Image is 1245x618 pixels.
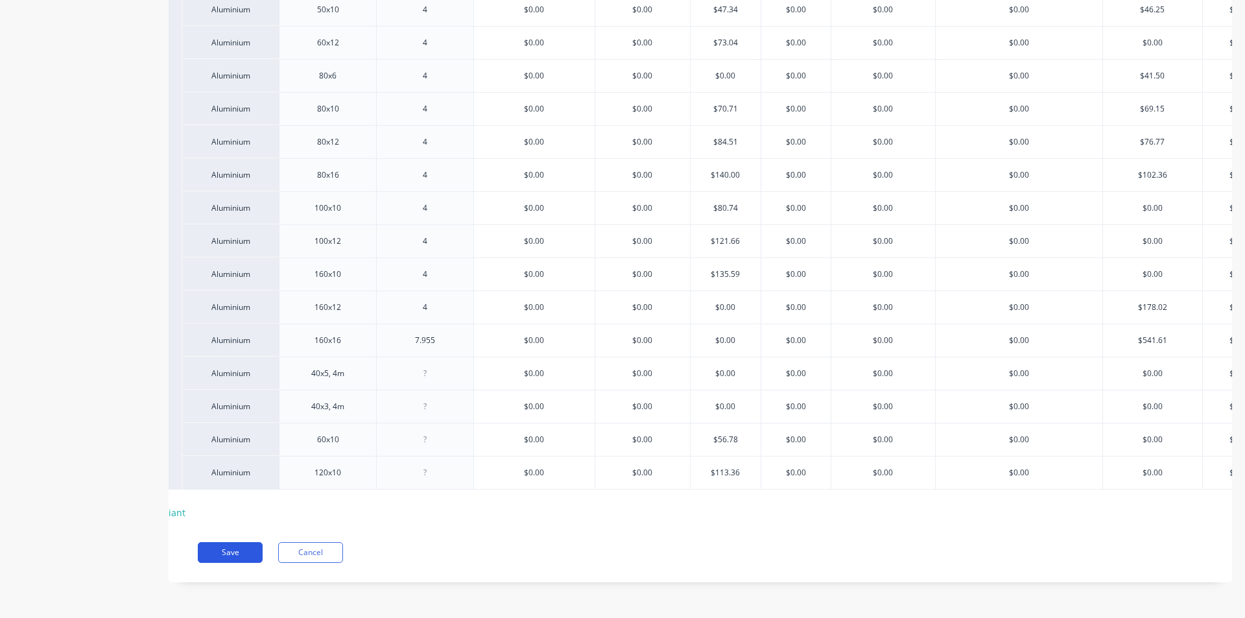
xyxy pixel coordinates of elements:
div: 4 [393,167,458,184]
div: Aluminium [182,158,279,191]
div: 50x10 [296,1,361,18]
div: $0.00 [936,423,1102,456]
div: Aluminium [182,191,279,224]
div: $0.00 [595,159,691,191]
div: $84.51 [691,126,761,158]
div: $0.00 [595,192,691,224]
div: 4 [393,299,458,316]
div: $0.00 [936,258,1102,291]
div: $0.00 [595,225,691,257]
div: $0.00 [595,258,691,291]
div: 4 [393,200,458,217]
div: 60x10 [296,431,361,448]
div: 160x10 [296,266,361,283]
div: $0.00 [831,60,935,92]
div: $113.36 [691,457,761,489]
div: $0.00 [831,357,935,390]
div: $0.00 [761,159,831,191]
div: $0.00 [1103,457,1202,489]
div: $56.78 [691,423,761,456]
div: 4 [393,266,458,283]
div: $0.00 [761,258,831,291]
div: $0.00 [595,423,691,456]
div: $0.00 [761,291,831,324]
div: $0.00 [474,357,595,390]
div: $0.00 [761,192,831,224]
div: $0.00 [595,93,691,125]
div: $0.00 [936,60,1102,92]
div: $0.00 [474,390,595,423]
div: Aluminium [182,423,279,456]
div: $541.61 [1103,324,1202,357]
div: 60x12 [296,34,361,51]
div: $0.00 [595,126,691,158]
div: $0.00 [831,159,935,191]
div: $140.00 [691,159,761,191]
div: $0.00 [761,126,831,158]
div: $0.00 [936,291,1102,324]
div: $0.00 [595,357,691,390]
div: $0.00 [474,192,595,224]
div: $0.00 [474,291,595,324]
div: $0.00 [474,60,595,92]
div: Aluminium [182,390,279,423]
div: 4 [393,67,458,84]
div: 40x3, 4m [296,398,361,415]
div: $0.00 [595,60,691,92]
div: $0.00 [831,291,935,324]
div: $0.00 [831,423,935,456]
div: 4 [393,134,458,150]
div: $0.00 [474,159,595,191]
div: $76.77 [1103,126,1202,158]
div: Aluminium [182,291,279,324]
div: 160x12 [296,299,361,316]
div: $0.00 [474,258,595,291]
div: $0.00 [691,390,761,423]
div: 80x16 [296,167,361,184]
div: $135.59 [691,258,761,291]
div: $0.00 [936,457,1102,489]
div: Aluminium [182,324,279,357]
div: 160x16 [296,332,361,349]
div: $0.00 [761,27,831,59]
div: $0.00 [831,225,935,257]
div: $0.00 [831,258,935,291]
div: Aluminium [182,59,279,92]
div: $0.00 [936,357,1102,390]
div: $0.00 [1103,192,1202,224]
div: $80.74 [691,192,761,224]
div: $0.00 [595,27,691,59]
div: $0.00 [831,27,935,59]
div: $0.00 [691,291,761,324]
div: $0.00 [474,423,595,456]
div: $0.00 [936,126,1102,158]
div: $0.00 [595,291,691,324]
div: $0.00 [474,324,595,357]
div: Aluminium [182,456,279,490]
div: $0.00 [831,192,935,224]
div: $0.00 [474,457,595,489]
div: $178.02 [1103,291,1202,324]
div: 40x5, 4m [296,365,361,382]
div: $41.50 [1103,60,1202,92]
div: $0.00 [691,324,761,357]
button: Save [198,542,263,563]
div: $0.00 [831,390,935,423]
div: $0.00 [936,192,1102,224]
div: $0.00 [595,390,691,423]
div: 80x10 [296,101,361,117]
div: Aluminium [182,92,279,125]
button: Cancel [278,542,343,563]
div: 120x10 [296,464,361,481]
div: 100x10 [296,200,361,217]
div: $0.00 [474,126,595,158]
div: $0.00 [936,324,1102,357]
div: 80x6 [296,67,361,84]
div: $0.00 [831,324,935,357]
div: 80x12 [296,134,361,150]
div: $0.00 [831,93,935,125]
div: $0.00 [761,324,831,357]
div: $0.00 [761,93,831,125]
div: $0.00 [1103,27,1202,59]
div: $0.00 [1103,225,1202,257]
